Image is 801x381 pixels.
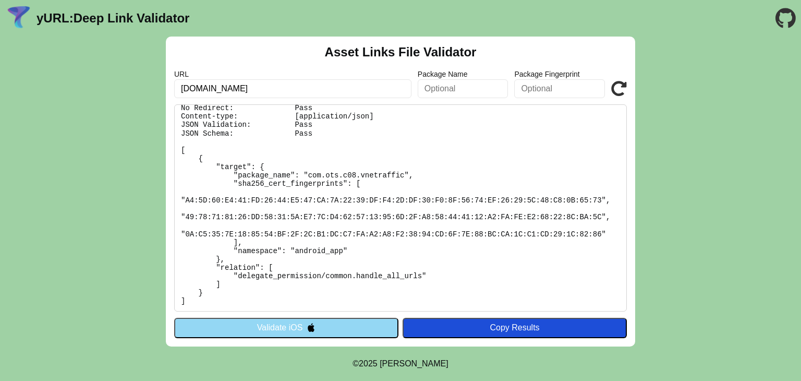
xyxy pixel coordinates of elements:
[174,70,411,78] label: URL
[325,45,477,59] h2: Asset Links File Validator
[174,79,411,98] input: Required
[307,323,315,332] img: appleIcon.svg
[174,318,398,338] button: Validate iOS
[418,70,508,78] label: Package Name
[408,323,622,332] div: Copy Results
[359,359,378,368] span: 2025
[380,359,448,368] a: Michael Ibragimchayev's Personal Site
[514,79,605,98] input: Optional
[5,5,32,32] img: yURL Logo
[37,11,189,26] a: yURL:Deep Link Validator
[418,79,508,98] input: Optional
[174,104,627,312] pre: Found file at: [URL][DOMAIN_NAME] No Redirect: Pass Content-type: [application/json] JSON Validat...
[353,347,448,381] footer: ©
[514,70,605,78] label: Package Fingerprint
[403,318,627,338] button: Copy Results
